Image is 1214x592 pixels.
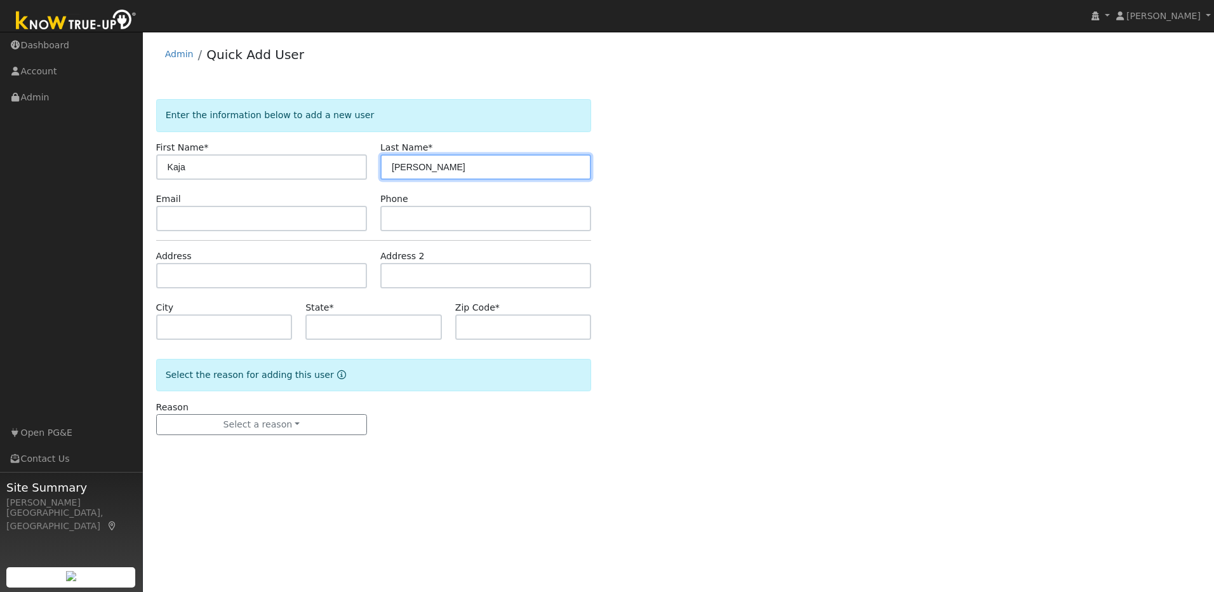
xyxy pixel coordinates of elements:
button: Select a reason [156,414,367,436]
a: Map [107,521,118,531]
label: Last Name [380,141,432,154]
label: Address [156,250,192,263]
a: Quick Add User [206,47,304,62]
a: Reason for new user [334,370,346,380]
label: City [156,301,174,314]
img: retrieve [66,571,76,581]
label: Address 2 [380,250,425,263]
label: Phone [380,192,408,206]
label: First Name [156,141,209,154]
label: State [305,301,333,314]
div: [PERSON_NAME] [6,496,136,509]
span: Required [329,302,333,313]
img: Know True-Up [10,7,143,36]
label: Reason [156,401,189,414]
div: Select the reason for adding this user [156,359,592,391]
span: [PERSON_NAME] [1126,11,1201,21]
span: Required [428,142,432,152]
div: Enter the information below to add a new user [156,99,592,131]
a: Admin [165,49,194,59]
span: Required [495,302,500,313]
span: Site Summary [6,479,136,496]
label: Email [156,192,181,206]
label: Zip Code [455,301,500,314]
div: [GEOGRAPHIC_DATA], [GEOGRAPHIC_DATA] [6,506,136,533]
span: Required [204,142,208,152]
